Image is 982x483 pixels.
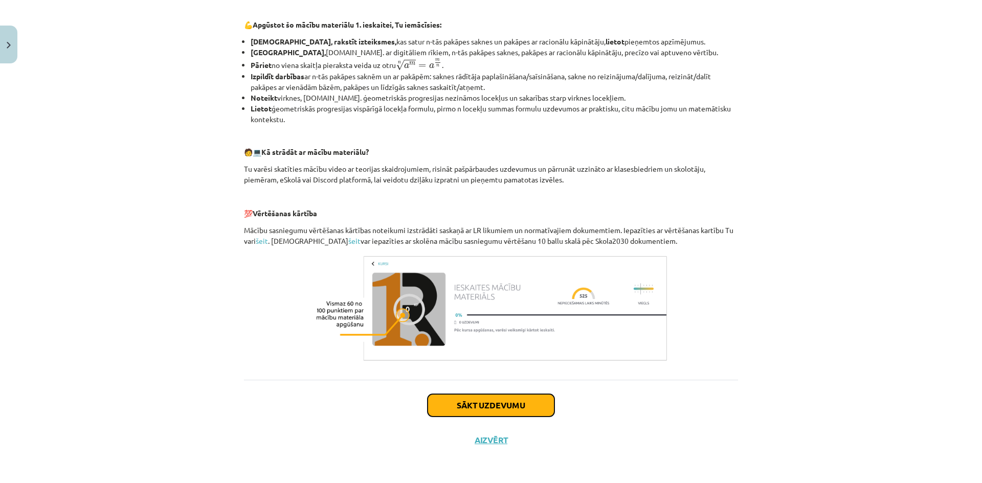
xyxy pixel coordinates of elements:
b: Pāriet [251,60,272,70]
span: n [436,64,439,67]
b: [DEMOGRAPHIC_DATA], rakstīt izteiksmes, [251,37,396,46]
b: Kā strādāt ar mācību materiālu? [261,147,369,156]
b: Vērtēšanas kārtība [253,209,317,218]
li: virknes, [DOMAIN_NAME]. ģeometriskās progresijas nezināmos locekļus un sakarības starp virknes lo... [251,93,738,103]
span: a [429,63,434,68]
span: m [409,62,415,65]
p: 💯 [244,208,738,219]
span: = [418,64,426,68]
a: šeit [256,236,268,245]
b: Izpildīt darbības [251,72,304,81]
span: √ [396,60,404,71]
b: Apgūstot šo mācību materiālu 1. ieskaitei, Tu iemācīsies: [253,20,441,29]
p: Tu varēsi skatīties mācību video ar teorijas skaidrojumiem, risināt pašpārbaudes uzdevumus un pār... [244,164,738,185]
li: kas satur n-tās pakāpes saknes un pakāpes ar racionālu kāpinātāju, pieņemtos apzīmējumus. [251,36,738,47]
span: a [404,63,409,68]
li: ar n-tās pakāpes saknēm un ar pakāpēm: saknes rādītāja paplašināšana/saīsināšana, sakne no reizin... [251,71,738,93]
button: Sākt uzdevumu [428,394,554,417]
b: lietot [606,37,624,46]
li: no viena skaitļa pieraksta veida uz otru . [251,58,738,71]
span: m [435,59,440,61]
p: 💪 [244,19,738,30]
img: icon-close-lesson-0947bae3869378f0d4975bcd49f059093ad1ed9edebbc8119c70593378902aed.svg [7,42,11,49]
a: šeit [348,236,361,245]
li: [DOMAIN_NAME]. ar digitāliem rīkiem, n-tās pakāpes saknes, pakāpes ar racionālu kāpinātāju, precī... [251,47,738,58]
li: ģeometriskās progresijas vispārīgā locekļa formulu, pirmo n locekļu summas formulu uzdevumos ar p... [251,103,738,125]
b: Noteikt [251,93,277,102]
p: Mācību sasniegumu vērtēšanas kārtības noteikumi izstrādāti saskaņā ar LR likumiem un normatīvajie... [244,225,738,246]
p: 🧑 💻 [244,147,738,157]
button: Aizvērt [472,435,510,445]
b: Lietot [251,104,272,113]
b: [GEOGRAPHIC_DATA], [251,48,326,57]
